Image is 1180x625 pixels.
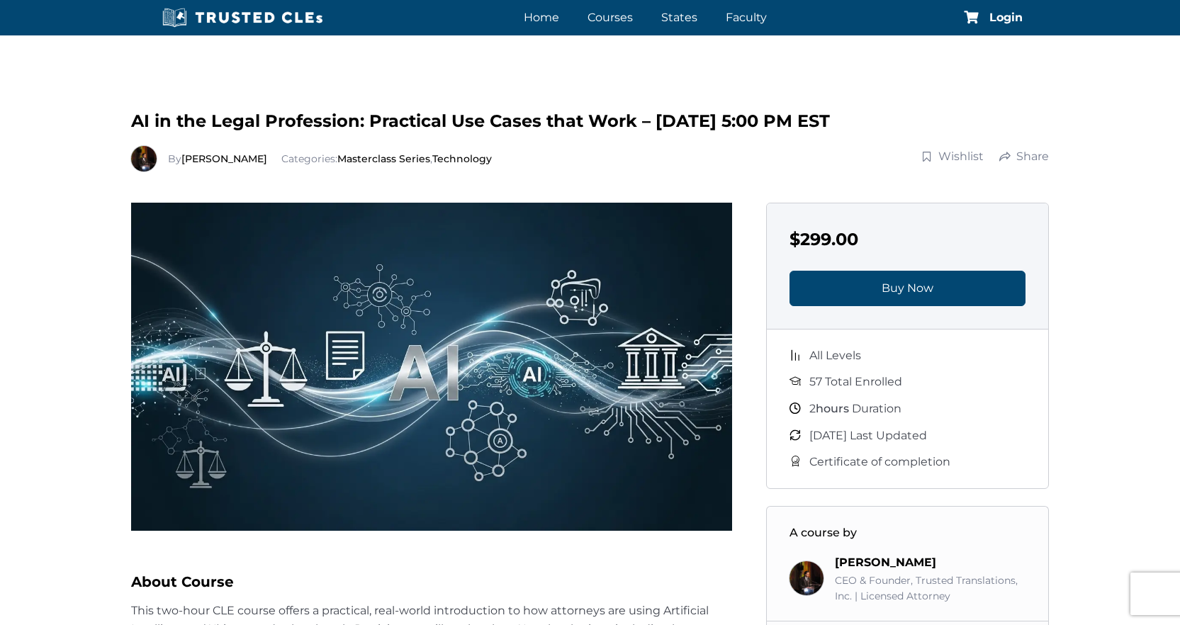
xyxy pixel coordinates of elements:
[790,524,1026,542] h3: A course by
[835,573,1026,604] div: CEO & Founder, Trusted Translations, Inc. | Licensed Attorney
[658,7,701,28] a: States
[432,152,492,165] a: Technology
[584,7,636,28] a: Courses
[790,271,1026,306] a: Buy Now
[337,152,430,165] a: Masterclass Series
[809,373,902,391] span: 57 Total Enrolled
[131,570,732,593] h2: About Course
[809,400,901,418] span: Duration
[816,402,849,415] span: hours
[999,148,1050,165] a: Share
[790,561,824,595] img: Richard Estevez
[722,7,770,28] a: Faculty
[809,402,816,415] span: 2
[809,347,861,365] span: All Levels
[809,453,950,471] span: Certificate of completion
[989,12,1023,23] a: Login
[158,7,327,28] img: Trusted CLEs
[168,152,270,165] span: By
[168,151,492,167] div: Categories: ,
[809,427,927,445] span: [DATE] Last Updated
[131,111,830,131] span: AI in the Legal Profession: Practical Use Cases that Work – [DATE] 5:00 PM EST
[835,556,936,569] a: [PERSON_NAME]
[131,203,732,531] img: AI-in-the-Legal-Profession.webp
[921,148,984,165] a: Wishlist
[181,152,267,165] a: [PERSON_NAME]
[790,229,858,249] span: $299.00
[520,7,563,28] a: Home
[131,146,157,171] img: Richard Estevez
